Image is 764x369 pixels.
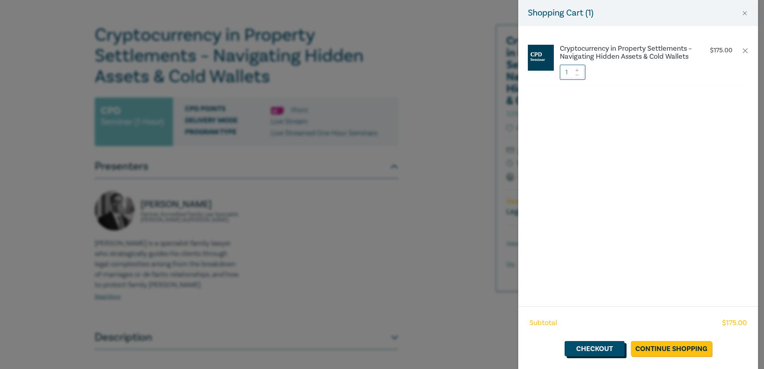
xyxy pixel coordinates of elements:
[722,318,747,328] span: $ 175.00
[560,45,692,61] a: Cryptocurrency in Property Settlements – Navigating Hidden Assets & Cold Wallets
[528,6,593,20] h5: Shopping Cart ( 1 )
[710,47,732,54] p: $ 175.00
[528,45,554,71] img: CPD%20Seminar.jpg
[529,318,557,328] span: Subtotal
[741,10,748,17] button: Close
[565,341,625,356] a: Checkout
[631,341,712,356] a: Continue Shopping
[560,65,585,80] input: 1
